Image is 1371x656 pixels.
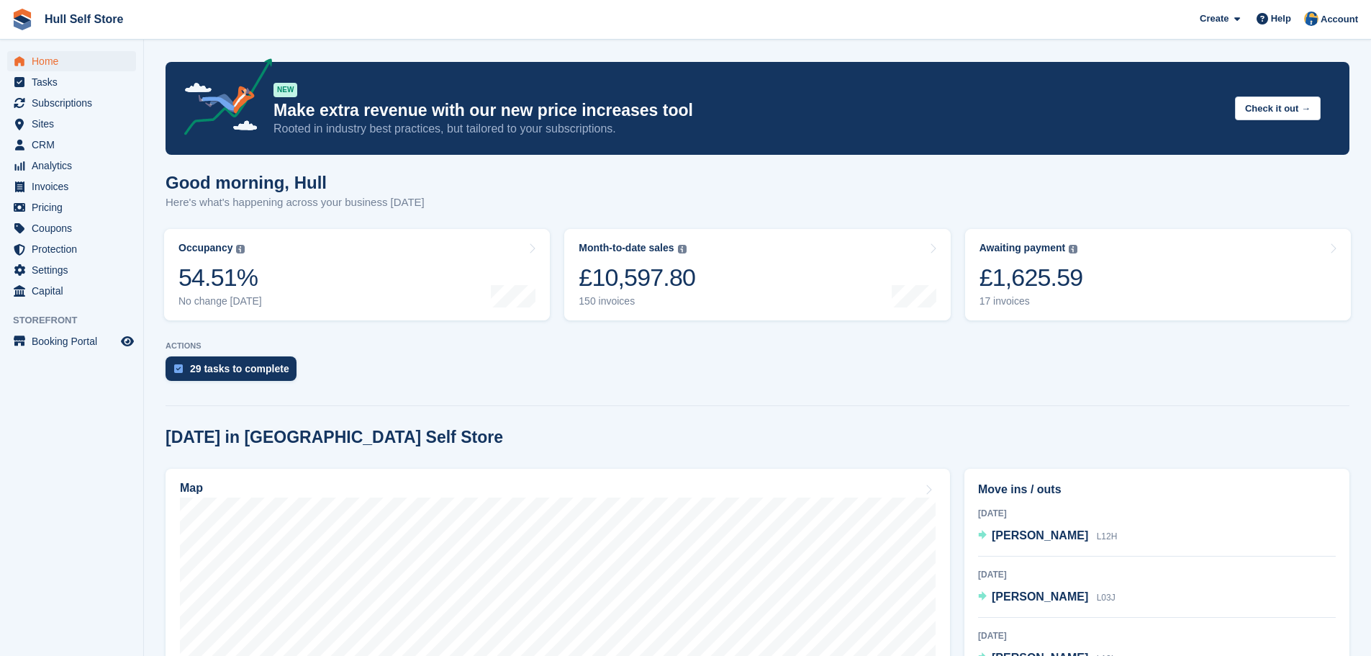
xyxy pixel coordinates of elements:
[579,242,674,254] div: Month-to-date sales
[1200,12,1229,26] span: Create
[119,333,136,350] a: Preview store
[172,58,273,140] img: price-adjustments-announcement-icon-8257ccfd72463d97f412b2fc003d46551f7dbcb40ab6d574587a9cd5c0d94...
[992,529,1088,542] span: [PERSON_NAME]
[178,295,262,307] div: No change [DATE]
[7,93,136,113] a: menu
[579,295,695,307] div: 150 invoices
[32,93,118,113] span: Subscriptions
[7,72,136,92] a: menu
[978,527,1117,546] a: [PERSON_NAME] L12H
[564,229,950,320] a: Month-to-date sales £10,597.80 150 invoices
[32,135,118,155] span: CRM
[7,239,136,259] a: menu
[7,156,136,176] a: menu
[978,481,1336,498] h2: Move ins / outs
[178,263,262,292] div: 54.51%
[1069,245,1077,253] img: icon-info-grey-7440780725fd019a000dd9b08b2336e03edf1995a4989e88bcd33f0948082b44.svg
[1321,12,1358,27] span: Account
[579,263,695,292] div: £10,597.80
[979,263,1083,292] div: £1,625.59
[32,156,118,176] span: Analytics
[979,295,1083,307] div: 17 invoices
[39,7,129,31] a: Hull Self Store
[7,260,136,280] a: menu
[7,331,136,351] a: menu
[178,242,232,254] div: Occupancy
[1235,96,1321,120] button: Check it out →
[32,281,118,301] span: Capital
[174,364,183,373] img: task-75834270c22a3079a89374b754ae025e5fb1db73e45f91037f5363f120a921f8.svg
[979,242,1066,254] div: Awaiting payment
[1097,593,1116,603] span: L03J
[32,51,118,71] span: Home
[273,100,1223,121] p: Make extra revenue with our new price increases tool
[32,331,118,351] span: Booking Portal
[164,229,550,320] a: Occupancy 54.51% No change [DATE]
[978,568,1336,581] div: [DATE]
[965,229,1351,320] a: Awaiting payment £1,625.59 17 invoices
[7,218,136,238] a: menu
[7,197,136,217] a: menu
[7,114,136,134] a: menu
[13,313,143,328] span: Storefront
[273,121,1223,137] p: Rooted in industry best practices, but tailored to your subscriptions.
[7,135,136,155] a: menu
[1097,531,1118,542] span: L12H
[32,218,118,238] span: Coupons
[166,341,1349,351] p: ACTIONS
[166,428,503,447] h2: [DATE] in [GEOGRAPHIC_DATA] Self Store
[166,356,304,388] a: 29 tasks to complete
[7,51,136,71] a: menu
[32,239,118,259] span: Protection
[180,482,203,495] h2: Map
[1304,12,1318,26] img: Hull Self Store
[978,507,1336,520] div: [DATE]
[978,588,1116,607] a: [PERSON_NAME] L03J
[978,629,1336,642] div: [DATE]
[32,176,118,197] span: Invoices
[32,114,118,134] span: Sites
[7,281,136,301] a: menu
[1271,12,1291,26] span: Help
[166,173,425,192] h1: Good morning, Hull
[166,194,425,211] p: Here's what's happening across your business [DATE]
[32,72,118,92] span: Tasks
[7,176,136,197] a: menu
[273,83,297,97] div: NEW
[992,590,1088,603] span: [PERSON_NAME]
[236,245,245,253] img: icon-info-grey-7440780725fd019a000dd9b08b2336e03edf1995a4989e88bcd33f0948082b44.svg
[32,197,118,217] span: Pricing
[678,245,687,253] img: icon-info-grey-7440780725fd019a000dd9b08b2336e03edf1995a4989e88bcd33f0948082b44.svg
[190,363,289,374] div: 29 tasks to complete
[32,260,118,280] span: Settings
[12,9,33,30] img: stora-icon-8386f47178a22dfd0bd8f6a31ec36ba5ce8667c1dd55bd0f319d3a0aa187defe.svg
